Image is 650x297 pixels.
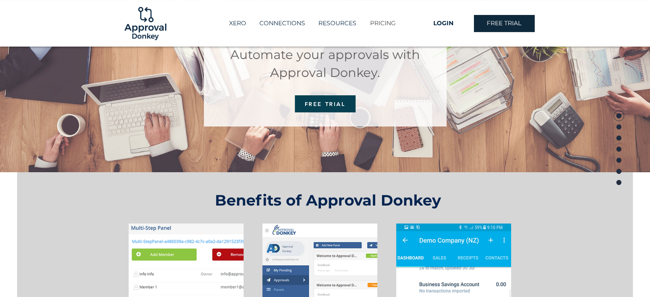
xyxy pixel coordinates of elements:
p: CONNECTIONS [255,16,309,30]
p: RESOURCES [314,16,361,30]
a: FREE TRIAL [295,95,356,112]
span: LOGIN [433,19,453,28]
p: XERO [225,16,250,30]
span: Benefits of Approval Donkey [215,191,441,209]
span: FREE TRIAL [487,19,521,28]
img: Logo-01.png [122,0,168,47]
a: FREE TRIAL [474,15,535,32]
a: CONNECTIONS [252,16,312,30]
a: XERO [222,16,252,30]
nav: Page [613,110,625,187]
a: LOGIN [413,15,474,32]
nav: Site [212,16,413,30]
p: PRICING [366,16,400,30]
a: PRICING [363,16,402,30]
span: FREE TRIAL [305,100,346,107]
span: Automate your approvals with Approval Donkey. [230,47,420,80]
div: RESOURCES [312,16,363,30]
